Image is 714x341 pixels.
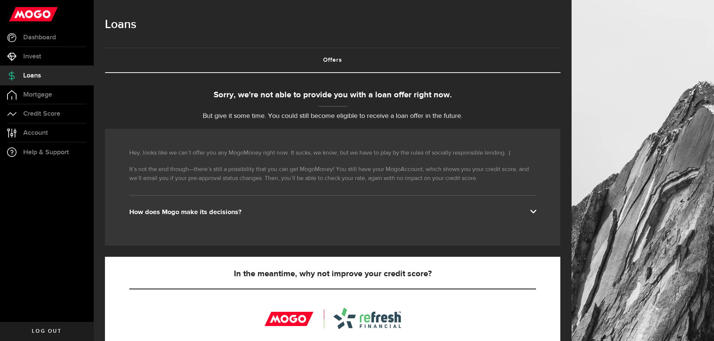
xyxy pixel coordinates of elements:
h5: In the meantime, why not improve your credit score? [129,270,536,278]
span: Help & Support [23,149,69,156]
div: Sorry, we're not able to provide you with a loan offer right now. [105,89,560,101]
p: Hey, looks like we can’t offer you any MogoMoney right now. It sucks, we know, but we have to pla... [129,149,536,158]
span: Mortgage [23,91,52,98]
span: Log out [32,329,61,334]
ul: Tabs Navigation [105,48,560,73]
a: Offers [105,48,560,72]
p: But give it some time. You could still become eligible to receive a loan offer in the future. [105,111,560,121]
p: It’s not the end though—there’s still a possibility that you can get MogoMoney! You still have yo... [129,165,536,183]
span: Dashboard [23,34,56,41]
span: Loans [23,72,41,79]
span: Invest [23,53,41,60]
span: Account [23,130,48,136]
span: Credit Score [23,110,60,117]
div: How does Mogo make its decisions? [129,208,536,217]
h1: Loans [105,15,560,34]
